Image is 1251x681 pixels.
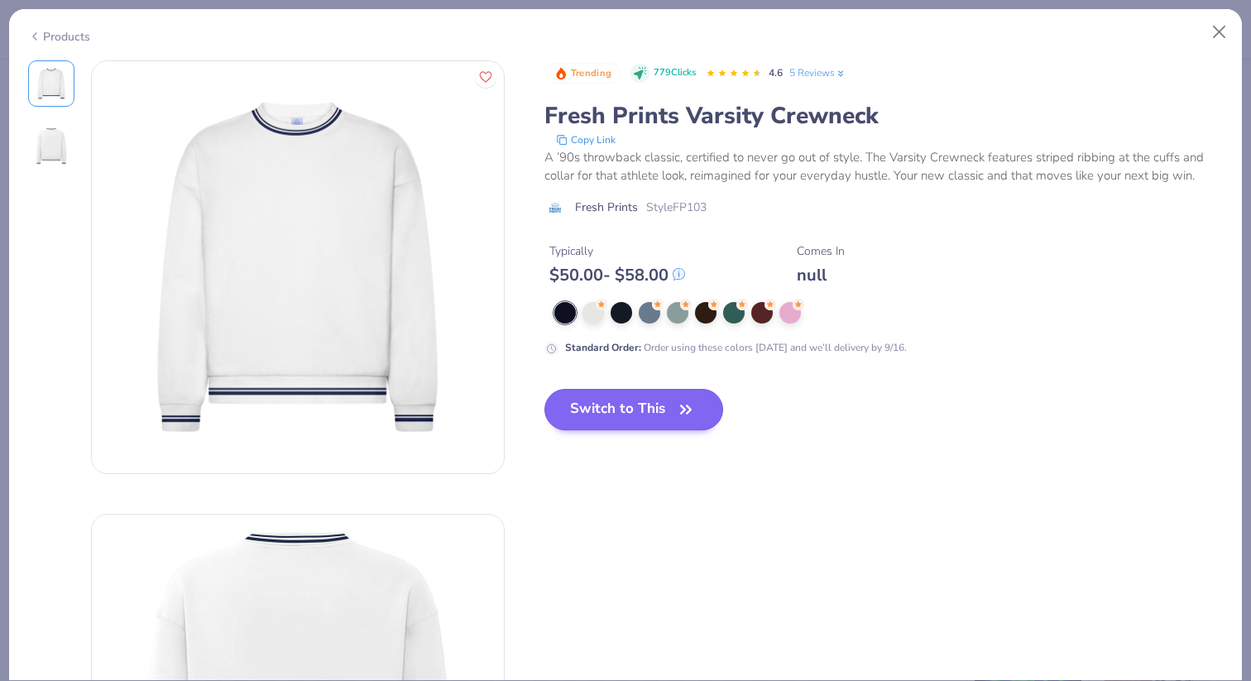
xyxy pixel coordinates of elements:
div: Order using these colors [DATE] and we’ll delivery by 9/16. [565,340,907,355]
img: Front [31,64,71,103]
button: Close [1204,17,1235,48]
div: Products [28,28,90,46]
span: 779 Clicks [654,66,696,80]
button: Badge Button [546,63,621,84]
button: copy to clipboard [551,132,621,148]
div: Fresh Prints Varsity Crewneck [544,100,1224,132]
div: null [797,265,845,285]
strong: Standard Order : [565,341,641,354]
button: Like [475,66,496,88]
img: Back [31,127,71,166]
a: 5 Reviews [789,65,846,80]
button: Switch to This [544,389,724,430]
img: Trending sort [554,67,568,80]
span: 4.6 [769,66,783,79]
div: Comes In [797,242,845,260]
img: brand logo [544,201,567,214]
div: 4.6 Stars [706,60,762,87]
span: Fresh Prints [575,199,638,216]
span: Trending [571,69,611,78]
img: Front [92,61,504,473]
div: A ’90s throwback classic, certified to never go out of style. The Varsity Crewneck features strip... [544,148,1224,185]
div: Typically [549,242,685,260]
span: Style FP103 [646,199,707,216]
div: $ 50.00 - $ 58.00 [549,265,685,285]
